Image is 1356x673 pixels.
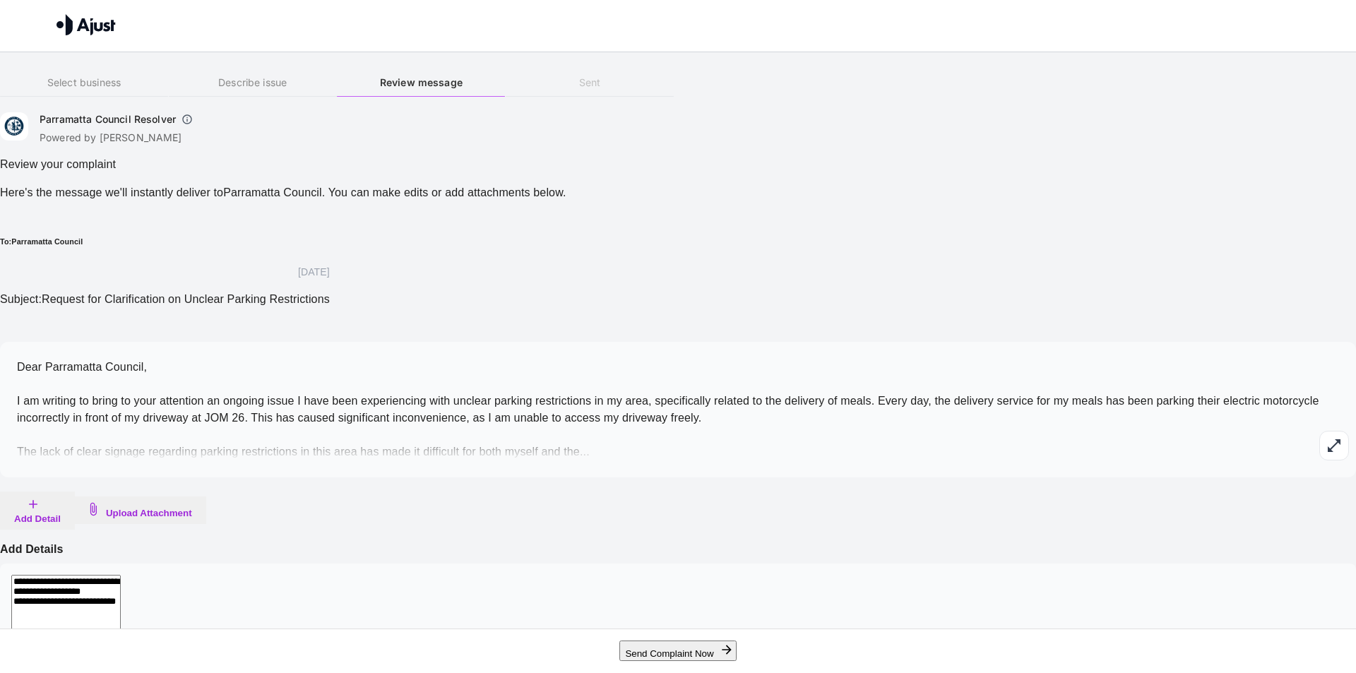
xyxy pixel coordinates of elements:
button: Send Complaint Now [619,641,736,661]
h6: Describe issue [169,75,337,90]
h6: Review message [337,75,505,90]
span: Dear Parramatta Council, I am writing to bring to your attention an ongoing issue I have been exp... [17,361,1319,458]
p: Powered by [PERSON_NAME] [40,131,198,145]
button: Upload Attachment [75,496,206,524]
h6: Sent [506,75,674,90]
img: Ajust [56,14,116,35]
span: ... [580,446,590,458]
h6: Parramatta Council Resolver [40,112,176,126]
